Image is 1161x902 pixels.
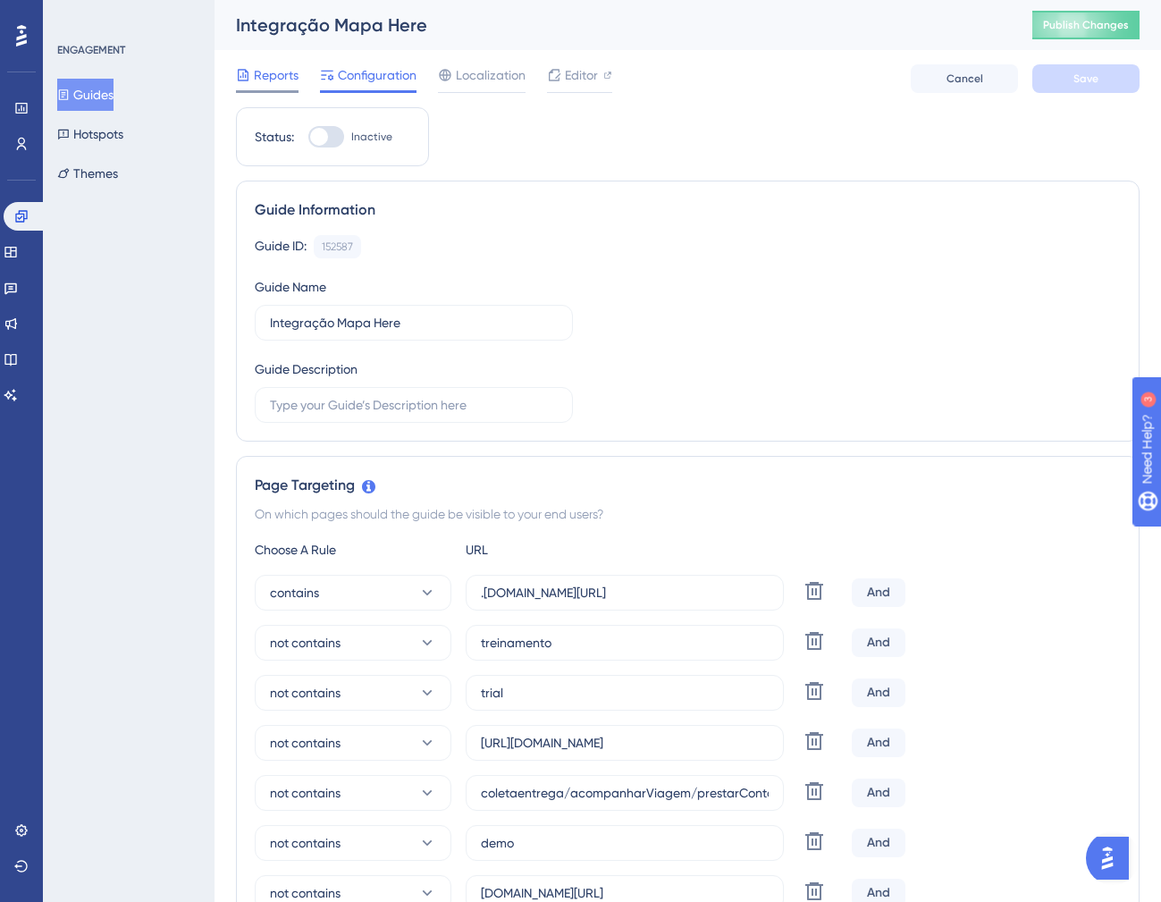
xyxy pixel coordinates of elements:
div: Page Targeting [255,475,1121,496]
div: Integração Mapa Here [236,13,988,38]
span: Cancel [946,72,983,86]
button: Guides [57,79,114,111]
span: Need Help? [42,4,112,26]
button: not contains [255,825,451,861]
span: not contains [270,732,341,754]
input: Type your Guide’s Name here [270,313,558,333]
span: not contains [270,632,341,653]
span: Inactive [351,130,392,144]
button: Publish Changes [1032,11,1140,39]
div: Guide Name [255,276,326,298]
input: yourwebsite.com/path [481,733,769,753]
div: And [852,829,905,857]
span: not contains [270,832,341,854]
button: Save [1032,64,1140,93]
span: Publish Changes [1043,18,1129,32]
button: not contains [255,675,451,711]
div: Choose A Rule [255,539,451,561]
div: And [852,729,905,757]
span: not contains [270,782,341,804]
button: not contains [255,725,451,761]
input: yourwebsite.com/path [481,833,769,853]
div: 3 [124,9,130,23]
input: yourwebsite.com/path [481,633,769,653]
input: Type your Guide’s Description here [270,395,558,415]
div: Guide Description [255,358,358,380]
span: Localization [456,64,526,86]
button: Themes [57,157,118,190]
span: Editor [565,64,598,86]
iframe: UserGuiding AI Assistant Launcher [1086,831,1140,885]
button: not contains [255,775,451,811]
button: Cancel [911,64,1018,93]
input: yourwebsite.com/path [481,583,769,603]
input: yourwebsite.com/path [481,783,769,803]
button: Hotspots [57,118,123,150]
input: yourwebsite.com/path [481,683,769,703]
div: On which pages should the guide be visible to your end users? [255,503,1121,525]
div: And [852,628,905,657]
div: URL [466,539,662,561]
div: And [852,779,905,807]
button: not contains [255,625,451,661]
div: ENGAGEMENT [57,43,125,57]
span: contains [270,582,319,603]
div: Status: [255,126,294,148]
span: Reports [254,64,299,86]
div: And [852,679,905,707]
div: Guide ID: [255,235,307,258]
span: Configuration [338,64,416,86]
span: not contains [270,682,341,704]
div: And [852,578,905,607]
div: 152587 [322,240,353,254]
button: contains [255,575,451,611]
div: Guide Information [255,199,1121,221]
span: Save [1073,72,1098,86]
